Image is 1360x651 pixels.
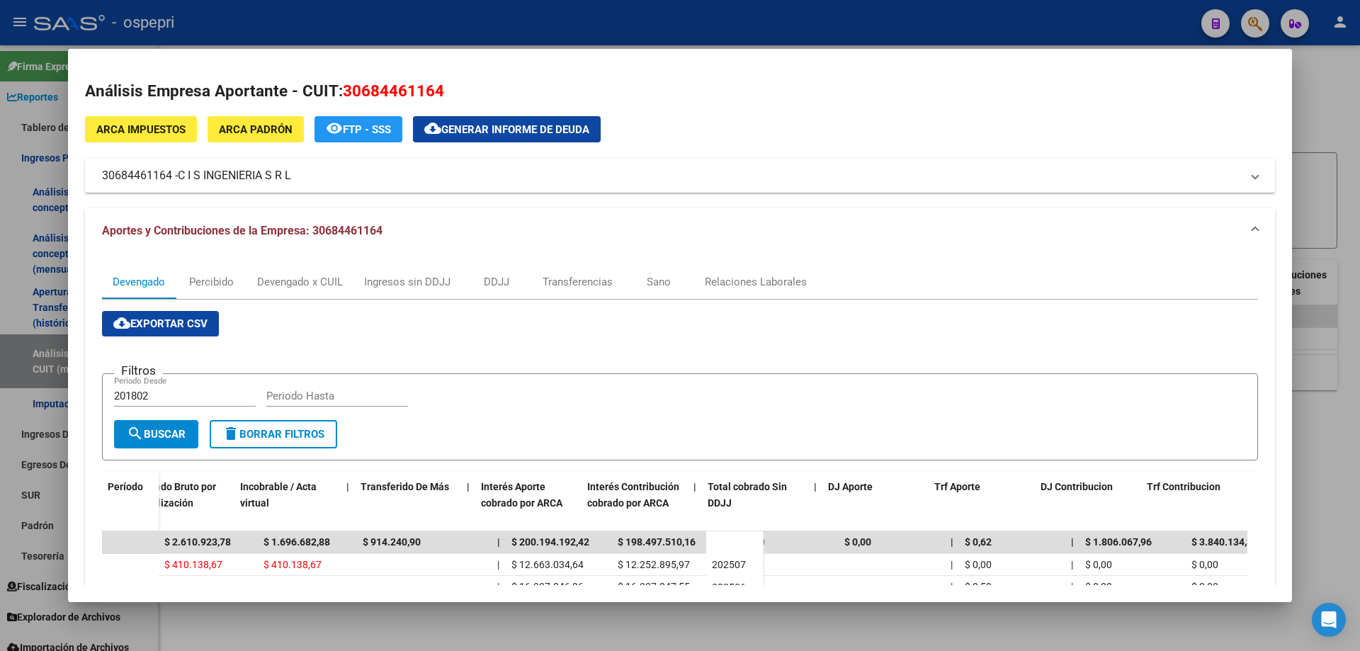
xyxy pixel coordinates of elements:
[164,536,231,548] span: $ 2.610.923,78
[497,559,499,570] span: |
[951,536,953,548] span: |
[951,581,953,592] span: |
[441,123,589,136] span: Generar informe de deuda
[1085,559,1112,570] span: $ 0,00
[326,120,343,137] mat-icon: remove_red_eye
[543,274,613,290] div: Transferencias
[587,481,679,509] span: Interés Contribución cobrado por ARCA
[951,559,953,570] span: |
[234,472,341,534] datatable-header-cell: Incobrable / Acta virtual
[1071,536,1074,548] span: |
[424,120,441,137] mat-icon: cloud_download
[364,274,450,290] div: Ingresos sin DDJJ
[822,472,929,534] datatable-header-cell: DJ Aporte
[965,581,992,592] span: $ 0,59
[647,274,671,290] div: Sano
[240,481,317,509] span: Incobrable / Acta virtual
[102,472,159,531] datatable-header-cell: Período
[511,536,589,548] span: $ 200.194.192,42
[965,559,992,570] span: $ 0,00
[178,167,291,184] span: C I S INGENIERIA S R L
[343,81,444,100] span: 30684461164
[343,123,391,136] span: FTP - SSS
[712,582,746,593] span: 202506
[114,420,198,448] button: Buscar
[413,116,601,142] button: Generar informe de deuda
[361,481,449,492] span: Transferido De Más
[702,472,808,534] datatable-header-cell: Total cobrado Sin DDJJ
[708,481,787,509] span: Total cobrado Sin DDJJ
[113,274,165,290] div: Devengado
[102,167,1241,184] mat-panel-title: 30684461164 -
[712,559,746,570] span: 202507
[1071,581,1073,592] span: |
[1085,581,1112,592] span: $ 0,00
[511,581,584,592] span: $ 16.337.846,96
[828,481,873,492] span: DJ Aporte
[355,472,461,534] datatable-header-cell: Transferido De Más
[85,116,197,142] button: ARCA Impuestos
[1191,536,1258,548] span: $ 3.840.134,30
[102,311,219,336] button: Exportar CSV
[127,428,186,441] span: Buscar
[314,116,402,142] button: FTP - SSS
[164,559,222,570] span: $ 410.138,67
[114,363,163,378] h3: Filtros
[475,472,582,534] datatable-header-cell: Interés Aporte cobrado por ARCA
[1147,481,1220,492] span: Trf Contribucion
[134,481,216,509] span: Cobrado Bruto por Fiscalización
[263,559,322,570] span: $ 410.138,67
[208,116,304,142] button: ARCA Padrón
[1191,559,1218,570] span: $ 0,00
[618,536,696,548] span: $ 198.497.510,16
[85,79,1275,103] h2: Análisis Empresa Aportante - CUIT:
[814,481,817,492] span: |
[363,536,421,548] span: $ 914.240,90
[346,481,349,492] span: |
[341,472,355,534] datatable-header-cell: |
[688,472,702,534] datatable-header-cell: |
[582,472,688,534] datatable-header-cell: Interés Contribución cobrado por ARCA
[1071,559,1073,570] span: |
[128,472,234,534] datatable-header-cell: Cobrado Bruto por Fiscalización
[511,559,584,570] span: $ 12.663.034,64
[497,581,499,592] span: |
[189,274,234,290] div: Percibido
[219,123,293,136] span: ARCA Padrón
[844,536,871,548] span: $ 0,00
[210,420,337,448] button: Borrar Filtros
[113,317,208,330] span: Exportar CSV
[481,481,562,509] span: Interés Aporte cobrado por ARCA
[934,481,980,492] span: Trf Aporte
[484,274,509,290] div: DDJJ
[693,481,696,492] span: |
[965,536,992,548] span: $ 0,62
[929,472,1035,534] datatable-header-cell: Trf Aporte
[705,274,807,290] div: Relaciones Laborales
[222,425,239,442] mat-icon: delete
[85,159,1275,193] mat-expansion-panel-header: 30684461164 -C I S INGENIERIA S R L
[808,472,822,534] datatable-header-cell: |
[1191,581,1218,592] span: $ 0,00
[102,224,382,237] span: Aportes y Contribuciones de la Empresa: 30684461164
[1312,603,1346,637] div: Open Intercom Messenger
[222,428,324,441] span: Borrar Filtros
[1035,472,1141,534] datatable-header-cell: DJ Contribucion
[263,536,330,548] span: $ 1.696.682,88
[1041,481,1113,492] span: DJ Contribucion
[257,274,343,290] div: Devengado x CUIL
[497,536,500,548] span: |
[618,581,690,592] span: $ 16.337.847,55
[85,208,1275,254] mat-expansion-panel-header: Aportes y Contribuciones de la Empresa: 30684461164
[461,472,475,534] datatable-header-cell: |
[96,123,186,136] span: ARCA Impuestos
[127,425,144,442] mat-icon: search
[618,559,690,570] span: $ 12.252.895,97
[1085,536,1152,548] span: $ 1.806.067,96
[108,481,143,492] span: Período
[467,481,470,492] span: |
[113,315,130,332] mat-icon: cloud_download
[1141,472,1247,534] datatable-header-cell: Trf Contribucion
